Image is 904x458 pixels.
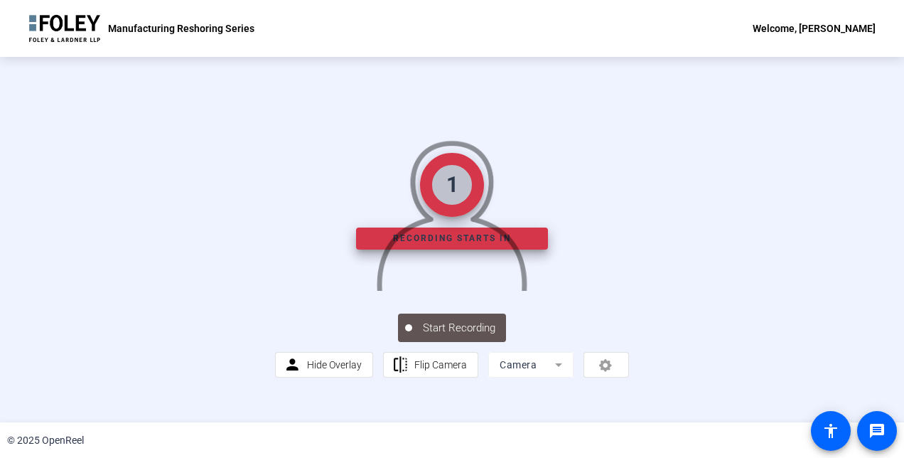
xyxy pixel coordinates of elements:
[446,169,458,201] div: 1
[284,356,301,374] mat-icon: person
[275,352,373,378] button: Hide Overlay
[375,132,528,291] img: overlay
[398,314,506,342] button: Start Recording
[822,422,839,440] mat-icon: accessibility
[7,433,84,448] div: © 2025 OpenReel
[753,20,876,37] div: Welcome, [PERSON_NAME]
[28,14,101,43] img: OpenReel logo
[414,359,467,371] span: Flip Camera
[412,320,506,336] span: Start Recording
[307,359,362,371] span: Hide Overlay
[383,352,479,378] button: Flip Camera
[108,20,254,37] p: Manufacturing Reshoring Series
[868,422,886,440] mat-icon: message
[392,356,409,374] mat-icon: flip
